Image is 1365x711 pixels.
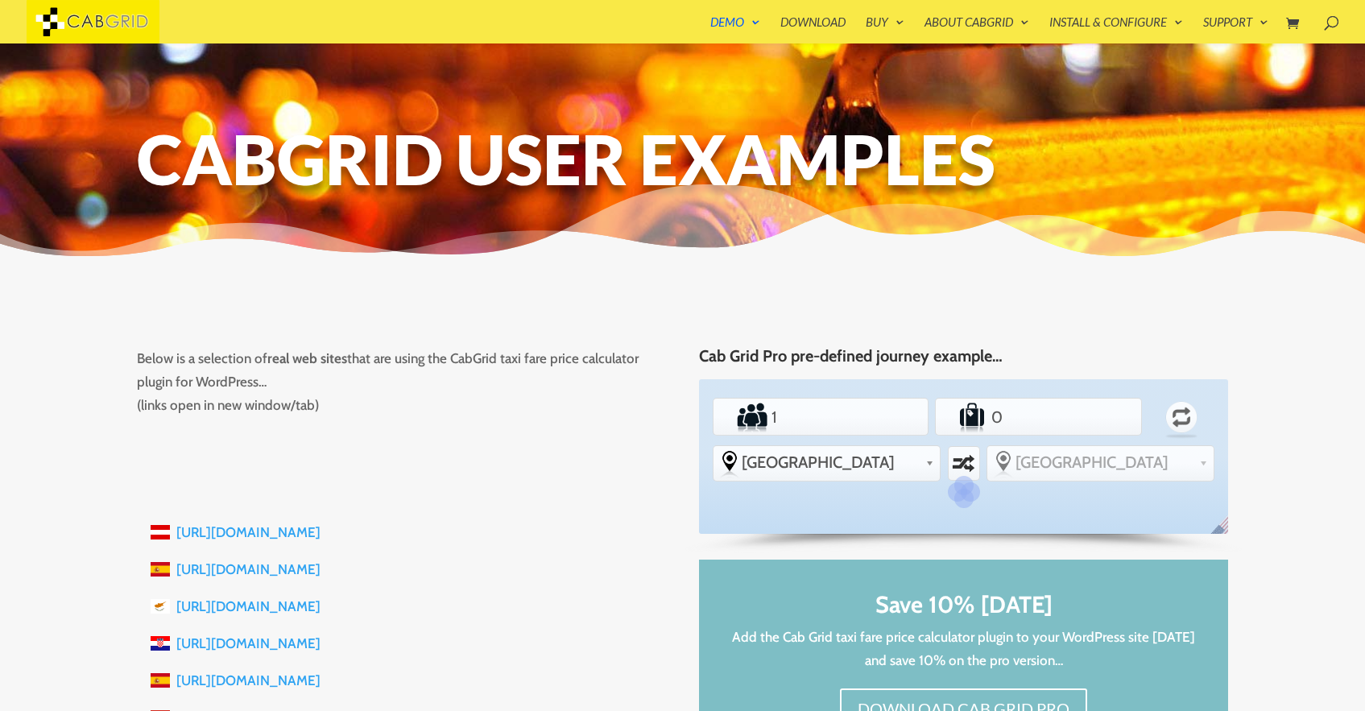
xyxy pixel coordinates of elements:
[987,446,1214,478] div: Select the place the destination address is within
[1015,453,1193,472] span: [GEOGRAPHIC_DATA]
[768,401,873,433] input: Number of Passengers
[780,16,846,43] a: Download
[866,16,904,43] a: Buy
[950,449,977,477] label: Swap selected destinations
[1207,515,1240,548] span: English
[137,347,667,417] p: Below is a selection of that are using the CabGrid taxi fare price calculator plugin for WordPres...
[731,626,1197,672] p: Add the Cab Grid taxi fare price calculator plugin to your WordPress site [DATE] and save 10% on ...
[958,486,970,498] div: Please wait...
[938,401,988,433] label: Number of Suitcases
[137,125,1229,201] h1: CabGrid User Examples
[176,598,321,614] a: [URL][DOMAIN_NAME]
[731,592,1197,626] h2: Save 10% [DATE]
[710,16,760,43] a: Demo
[1203,16,1268,43] a: Support
[714,446,940,478] div: Select the place the starting address falls within
[267,350,347,366] strong: real web sites
[176,561,321,577] a: [URL][DOMAIN_NAME]
[742,453,919,472] span: [GEOGRAPHIC_DATA]
[924,16,1029,43] a: About CabGrid
[988,401,1089,433] input: Number of Suitcases
[1049,16,1183,43] a: Install & Configure
[27,11,159,28] a: CabGrid Taxi Plugin
[699,347,1229,373] h4: Cab Grid Pro pre-defined journey example…
[176,635,321,651] a: [URL][DOMAIN_NAME]
[176,524,321,540] a: [URL][DOMAIN_NAME]
[716,401,768,433] label: Number of Passengers
[176,672,321,688] a: [URL][DOMAIN_NAME]
[1151,394,1213,440] label: Return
